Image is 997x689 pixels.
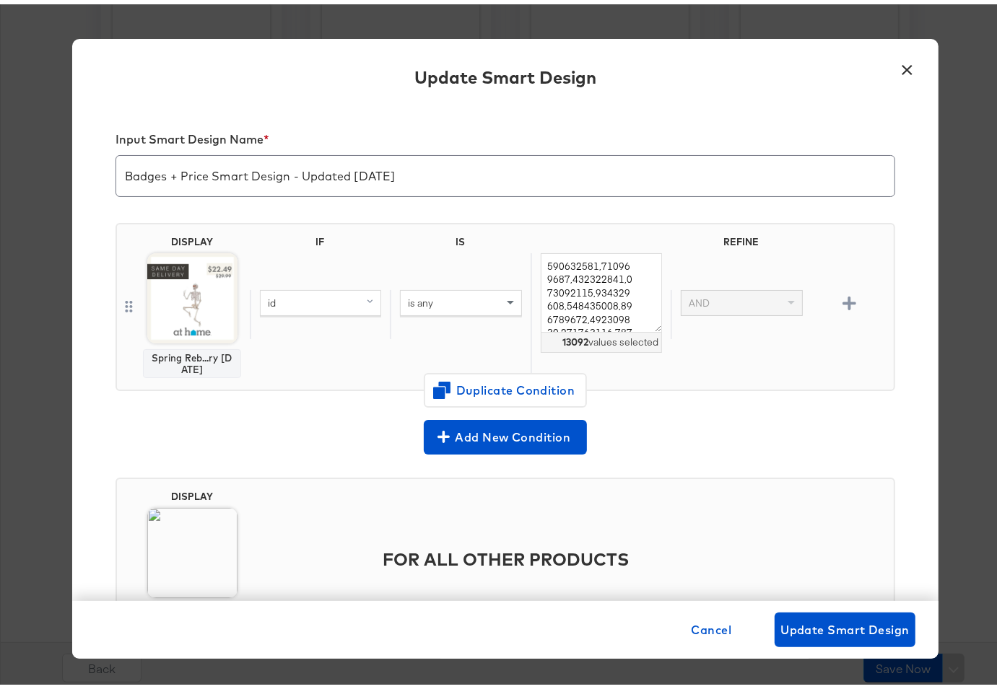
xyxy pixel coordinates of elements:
[692,615,732,636] span: Cancel
[424,369,587,403] button: Duplicate Condition
[435,376,575,396] span: Duplicate Condition
[894,49,920,75] button: ×
[408,292,433,305] span: is any
[116,128,895,148] div: Input Smart Design Name
[671,232,811,249] div: REFINE
[541,249,662,329] textarea: 590632581,710969687,432322841,073092115,934329608,548435008,896789672,492309830,271763116,7876208...
[149,348,235,371] div: Spring Reb...ry [DATE]
[775,608,915,643] button: Update Smart Design
[780,615,910,636] span: Update Smart Design
[689,292,710,305] span: AND
[250,232,390,249] div: IF
[562,331,588,345] div: 13092
[430,423,581,443] span: Add New Condition
[171,486,213,498] div: DISPLAY
[424,416,587,450] button: Add New Condition
[250,521,888,589] div: FOR ALL OTHER PRODUCTS
[147,504,238,594] img: l_artefacts:fkuz
[686,608,738,643] button: Cancel
[541,328,662,348] div: values selected
[116,146,894,186] input: My smart design
[390,232,530,249] div: IS
[147,249,238,339] img: IB4y0WJP-Gbw6lZtpV9Gaw.jpg
[268,292,276,305] span: id
[414,61,596,85] div: Update Smart Design
[171,232,213,243] div: DISPLAY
